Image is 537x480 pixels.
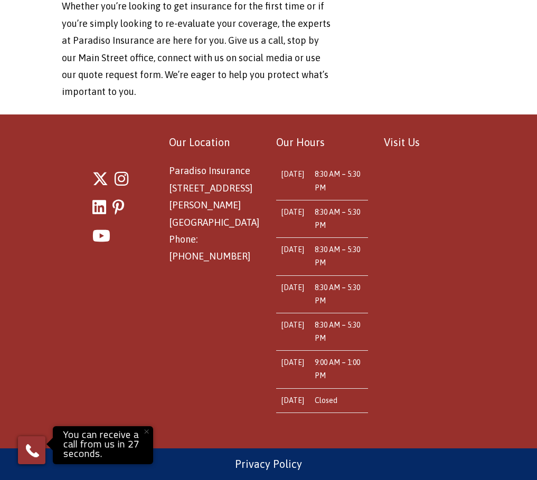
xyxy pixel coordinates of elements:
td: [DATE] [276,388,309,412]
p: You can receive a call from us in 27 seconds. [55,429,150,462]
a: Privacy Policy [235,458,302,470]
td: [DATE] [276,275,309,313]
p: Visit Us [384,133,475,152]
time: 8:30 AM – 5:30 PM [315,321,360,342]
p: Our Location [169,133,260,152]
td: [DATE] [276,313,309,350]
span: Paradiso Insurance [STREET_ADDRESS] [PERSON_NAME][GEOGRAPHIC_DATA] Phone: [PHONE_NUMBER] [169,165,259,262]
a: Pinterest [112,193,125,222]
time: 8:30 AM – 5:30 PM [315,208,360,229]
time: 8:30 AM – 5:30 PM [315,245,360,267]
td: Closed [309,388,368,412]
a: Youtube [92,222,110,250]
a: X [92,165,108,193]
button: Close [135,420,158,443]
td: [DATE] [276,162,309,200]
p: Our Hours [276,133,368,152]
td: [DATE] [276,200,309,237]
a: Instagram [115,165,128,193]
a: LinkedIn [92,193,106,222]
img: Phone icon [24,442,41,459]
time: 8:30 AM – 5:30 PM [315,283,360,305]
iframe: Paradiso Insurance Location [384,162,475,310]
td: [DATE] [276,351,309,388]
time: 9:00 AM – 1:00 PM [315,358,360,380]
time: 8:30 AM – 5:30 PM [315,170,360,191]
td: [DATE] [276,238,309,275]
